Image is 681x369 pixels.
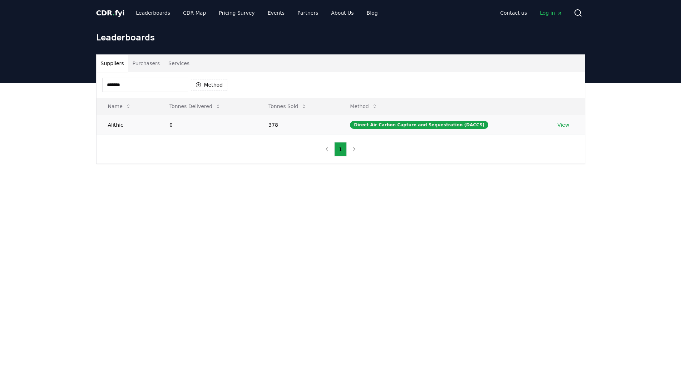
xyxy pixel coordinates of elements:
a: Pricing Survey [213,6,260,19]
button: Tonnes Sold [263,99,312,113]
span: CDR fyi [96,9,125,17]
a: About Us [325,6,359,19]
td: 0 [158,115,257,135]
button: Suppliers [97,55,128,72]
td: 378 [257,115,339,135]
a: Contact us [494,6,533,19]
a: CDR Map [177,6,212,19]
a: Log in [534,6,568,19]
button: Method [344,99,383,113]
td: Alithic [97,115,158,135]
nav: Main [494,6,568,19]
button: Method [191,79,228,91]
a: CDR.fyi [96,8,125,18]
button: Purchasers [128,55,164,72]
div: Direct Air Carbon Capture and Sequestration (DACCS) [350,121,488,129]
nav: Main [130,6,383,19]
a: Leaderboards [130,6,176,19]
a: View [557,121,569,128]
button: Name [102,99,137,113]
button: Tonnes Delivered [164,99,227,113]
span: Log in [540,9,562,16]
h1: Leaderboards [96,31,585,43]
a: Blog [361,6,384,19]
button: Services [164,55,194,72]
a: Events [262,6,290,19]
span: . [112,9,115,17]
a: Partners [292,6,324,19]
button: 1 [334,142,347,156]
